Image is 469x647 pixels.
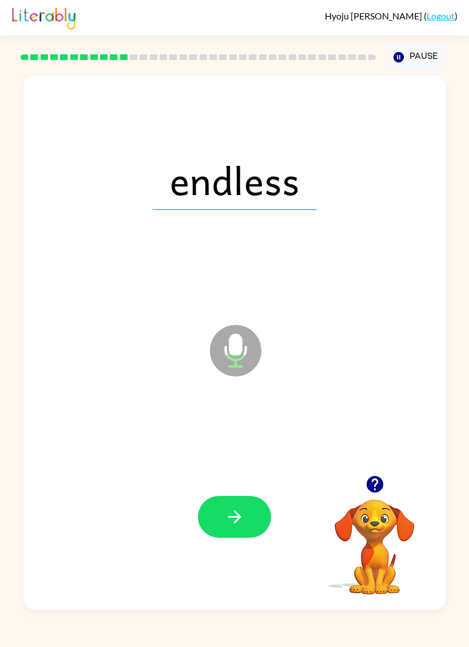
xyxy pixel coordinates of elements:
[12,5,75,30] img: Literably
[387,44,446,70] button: Pause
[325,10,458,21] div: ( )
[325,10,424,21] span: Hyoju [PERSON_NAME]
[317,482,432,596] video: Your browser must support playing .mp4 files to use Literably. Please try using another browser.
[427,10,455,21] a: Logout
[153,150,317,210] span: endless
